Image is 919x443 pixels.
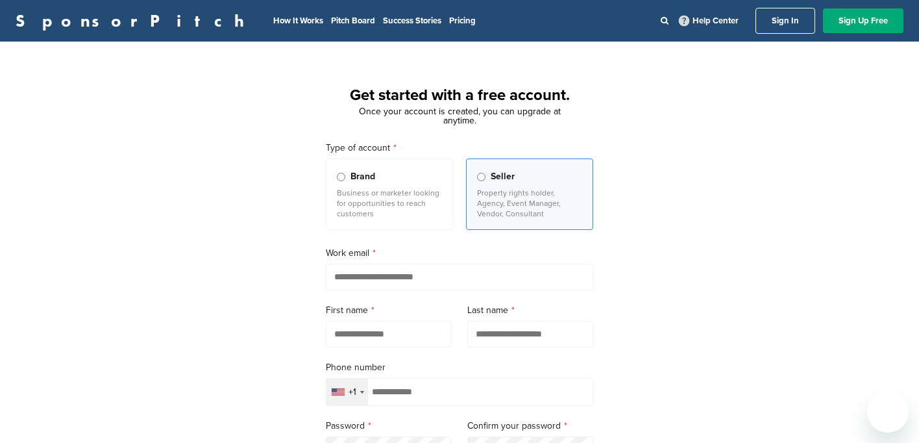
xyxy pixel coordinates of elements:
div: +1 [349,388,356,397]
label: Password [326,419,452,433]
input: Seller Property rights holder, Agency, Event Manager, Vendor, Consultant [477,173,485,181]
span: Once your account is created, you can upgrade at anytime. [359,106,561,126]
label: Type of account [326,141,593,155]
label: Last name [467,303,593,318]
span: Brand [350,170,375,184]
a: Sign Up Free [823,8,903,33]
a: SponsorPitch [16,12,252,29]
h1: Get started with a free account. [310,84,609,107]
span: Seller [491,170,515,184]
label: First name [326,303,452,318]
a: Pricing [449,16,476,26]
a: Success Stories [383,16,441,26]
label: Confirm your password [467,419,593,433]
input: Brand Business or marketer looking for opportunities to reach customers [337,173,345,181]
iframe: Button to launch messaging window [867,391,909,433]
p: Property rights holder, Agency, Event Manager, Vendor, Consultant [477,188,582,219]
a: Help Center [676,13,741,29]
label: Phone number [326,361,593,375]
div: Selected country [326,379,368,405]
a: How It Works [273,16,323,26]
label: Work email [326,246,593,260]
a: Pitch Board [331,16,375,26]
p: Business or marketer looking for opportunities to reach customers [337,188,442,219]
a: Sign In [755,8,815,34]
